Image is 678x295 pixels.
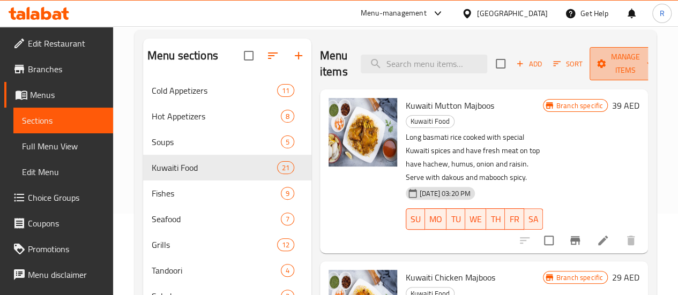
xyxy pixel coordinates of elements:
span: Grills [152,238,277,251]
img: Kuwaiti Mutton Majboos [329,98,397,167]
span: Kuwaiti Food [406,115,454,127]
div: [GEOGRAPHIC_DATA] [477,7,548,19]
a: Choice Groups [4,185,113,210]
span: Edit Restaurant [28,37,105,50]
button: Sort [550,56,585,72]
button: Manage items [590,47,661,80]
div: Kuwaiti Food21 [143,155,311,180]
span: 21 [278,163,294,173]
span: Soups [152,135,281,148]
span: Branch specific [552,101,607,111]
span: Select to update [538,229,560,252]
h6: 39 AED [612,98,639,113]
span: 11 [278,86,294,96]
span: FR [509,211,519,227]
span: 8 [281,111,294,122]
button: WE [465,208,486,230]
button: TH [486,208,505,230]
span: Kuwaiti Chicken Majboos [406,269,495,285]
div: items [277,161,294,174]
span: TH [490,211,501,227]
span: Choice Groups [28,191,105,204]
span: 9 [281,188,294,199]
span: Edit Menu [22,165,105,178]
span: R [659,7,664,19]
span: Branch specific [552,273,607,283]
span: Sort [553,58,583,70]
div: items [281,264,294,277]
div: items [281,213,294,225]
span: Sections [22,114,105,127]
span: SU [411,211,421,227]
div: Hot Appetizers8 [143,103,311,129]
span: Menus [30,88,105,101]
div: items [277,238,294,251]
button: Branch-specific-item [562,228,588,253]
div: Menu-management [361,7,427,20]
button: SU [406,208,425,230]
span: 12 [278,240,294,250]
span: Full Menu View [22,140,105,153]
a: Menus [4,82,113,108]
span: Menu disclaimer [28,268,105,281]
div: Soups5 [143,129,311,155]
button: SA [524,208,543,230]
span: Sort sections [260,43,286,69]
span: MO [429,211,442,227]
button: delete [618,228,644,253]
a: Coupons [4,210,113,236]
a: Edit Menu [13,159,113,185]
span: 4 [281,266,294,276]
span: Fishes [152,187,281,200]
span: Manage items [598,50,653,77]
span: TU [451,211,461,227]
span: Branches [28,63,105,75]
span: [DATE] 03:20 PM [415,188,475,199]
span: Coupons [28,217,105,230]
a: Branches [4,56,113,82]
div: Seafood7 [143,206,311,232]
span: Kuwaiti Food [152,161,277,174]
button: TU [446,208,465,230]
span: Tandoori [152,264,281,277]
span: WE [470,211,482,227]
div: Grills12 [143,232,311,258]
span: Kuwaiti Mutton Majboos [406,97,494,114]
a: Full Menu View [13,133,113,159]
div: items [281,135,294,148]
h6: 29 AED [612,270,639,285]
span: Seafood [152,213,281,225]
h2: Menu items [320,48,348,80]
a: Edit Restaurant [4,31,113,56]
span: 7 [281,214,294,224]
a: Edit menu item [597,234,609,247]
div: items [281,110,294,123]
button: FR [505,208,524,230]
p: Long basmati rice cooked with special Kuwaiti spices and have fresh meat on top have hachew, humu... [406,131,543,184]
a: Promotions [4,236,113,262]
div: items [281,187,294,200]
span: Hot Appetizers [152,110,281,123]
button: Add [512,56,546,72]
span: SA [528,211,539,227]
span: Cold Appetizers [152,84,277,97]
div: Kuwaiti Food [406,115,455,128]
a: Menu disclaimer [4,262,113,288]
span: Promotions [28,243,105,255]
div: items [277,84,294,97]
span: Add [515,58,543,70]
div: Fishes9 [143,180,311,206]
div: Tandoori4 [143,258,311,283]
input: search [361,55,487,73]
a: Sections [13,108,113,133]
button: MO [425,208,446,230]
div: Cold Appetizers11 [143,78,311,103]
